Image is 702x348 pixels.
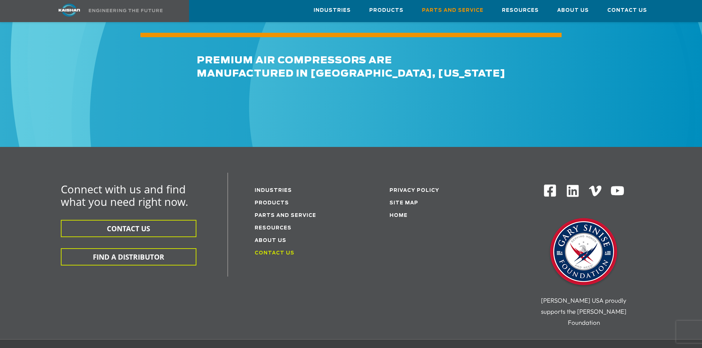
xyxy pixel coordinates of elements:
span: Parts and Service [422,6,483,15]
span: [PERSON_NAME] USA proudly supports the [PERSON_NAME] Foundation [541,296,626,326]
button: CONTACT US [61,220,196,237]
a: Parts and service [255,213,316,218]
span: Contact Us [607,6,647,15]
button: FIND A DISTRIBUTOR [61,248,196,266]
a: Home [390,213,408,218]
a: Products [369,0,404,20]
img: Gary Sinise Foundation [547,216,621,289]
a: Resources [502,0,539,20]
span: Connect with us and find what you need right now. [61,182,188,209]
a: About Us [557,0,589,20]
a: About Us [255,238,286,243]
span: Industries [314,6,351,15]
span: premium air compressors are MANUFACTURED IN [GEOGRAPHIC_DATA], [US_STATE] [197,56,506,78]
span: Resources [502,6,539,15]
a: Parts and Service [422,0,483,20]
span: Products [369,6,404,15]
img: Linkedin [566,184,580,198]
img: Engineering the future [89,9,163,12]
a: Industries [314,0,351,20]
img: Facebook [543,184,557,197]
a: Privacy Policy [390,188,439,193]
img: kaishan logo [42,4,97,17]
img: Youtube [610,184,625,198]
a: Resources [255,226,291,231]
a: Contact Us [255,251,294,256]
img: Vimeo [589,186,601,196]
a: Products [255,201,289,205]
a: Contact Us [607,0,647,20]
a: Industries [255,188,292,193]
span: About Us [557,6,589,15]
a: Site Map [390,201,418,205]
